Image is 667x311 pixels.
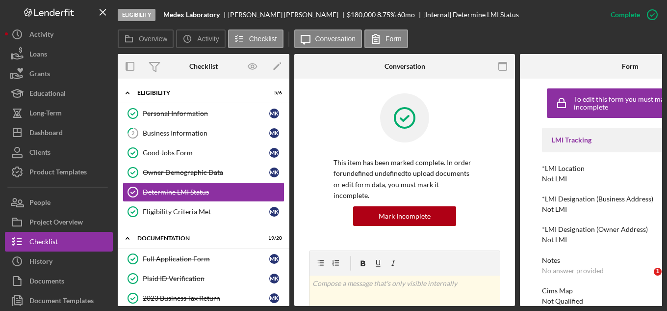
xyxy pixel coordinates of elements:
button: Project Overview [5,212,113,232]
button: Document Templates [5,291,113,311]
div: Eligibility Criteria Met [143,208,269,216]
div: History [29,252,52,274]
div: Activity [29,25,53,47]
a: Eligibility Criteria MetMK [123,202,284,222]
div: 5 / 6 [264,90,282,96]
div: 8.75 % [377,11,396,19]
label: Conversation [315,35,356,43]
div: [Internal] Determine LMI Status [423,11,519,19]
div: M K [269,207,279,217]
div: Educational [29,84,66,106]
button: Dashboard [5,123,113,142]
b: Medex Laboratory [163,11,220,19]
div: Business Information [143,129,269,137]
div: Complete [611,5,640,25]
div: Grants [29,64,50,86]
button: Conversation [294,29,362,48]
span: $180,000 [347,10,376,19]
div: Checklist [189,62,218,70]
div: No answer provided [542,267,604,275]
button: Product Templates [5,162,113,182]
button: Overview [118,29,174,48]
p: This item has been marked complete. In order for undefined undefined to upload documents or edit ... [333,157,476,201]
button: People [5,193,113,212]
div: M K [269,168,279,177]
button: Loans [5,44,113,64]
button: Grants [5,64,113,84]
button: Clients [5,142,113,162]
div: Loans [29,44,47,66]
div: Determine LMI Status [143,188,284,196]
div: Dashboard [29,123,63,145]
div: 60 mo [397,11,415,19]
a: Determine LMI Status [123,182,284,202]
div: M K [269,293,279,303]
div: Full Application Form [143,255,269,263]
iframe: Intercom live chat [634,268,657,291]
div: Documents [29,271,64,293]
a: Full Application FormMK [123,249,284,269]
div: Personal Information [143,110,269,117]
button: History [5,252,113,271]
div: Long-Term [29,103,62,125]
button: Activity [5,25,113,44]
div: M K [269,148,279,158]
div: Not Qualified [542,297,583,305]
div: Mark Incomplete [379,206,431,226]
button: Checklist [5,232,113,252]
button: Documents [5,271,113,291]
div: Good Jobs Form [143,149,269,157]
label: Overview [139,35,167,43]
button: Form [364,29,408,48]
button: Checklist [228,29,283,48]
button: Activity [176,29,225,48]
button: Long-Term [5,103,113,123]
div: [PERSON_NAME] [PERSON_NAME] [228,11,347,19]
label: Activity [197,35,219,43]
div: Product Templates [29,162,87,184]
tspan: 2 [131,130,134,136]
div: 19 / 20 [264,235,282,241]
div: Eligibility [137,90,257,96]
div: Checklist [29,232,58,254]
div: Owner Demographic Data [143,169,269,176]
a: 2Business InformationMK [123,123,284,143]
button: Educational [5,84,113,103]
button: Mark Incomplete [353,206,456,226]
div: Conversation [385,62,425,70]
div: M K [269,274,279,283]
div: Clients [29,142,51,165]
label: Checklist [249,35,277,43]
a: Owner Demographic DataMK [123,163,284,182]
div: M K [269,109,279,118]
label: Form [385,35,402,43]
div: Not LMI [542,205,567,213]
a: Plaid ID VerificationMK [123,269,284,288]
div: Project Overview [29,212,83,234]
button: Complete [601,5,662,25]
div: Documentation [137,235,257,241]
div: M K [269,128,279,138]
span: 1 [654,268,662,276]
div: Not LMI [542,175,567,183]
a: Personal InformationMK [123,104,284,123]
div: Eligibility [118,9,155,21]
div: 2023 Business Tax Return [143,294,269,302]
div: People [29,193,51,215]
div: Not LMI [542,236,567,244]
a: 2023 Business Tax ReturnMK [123,288,284,308]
